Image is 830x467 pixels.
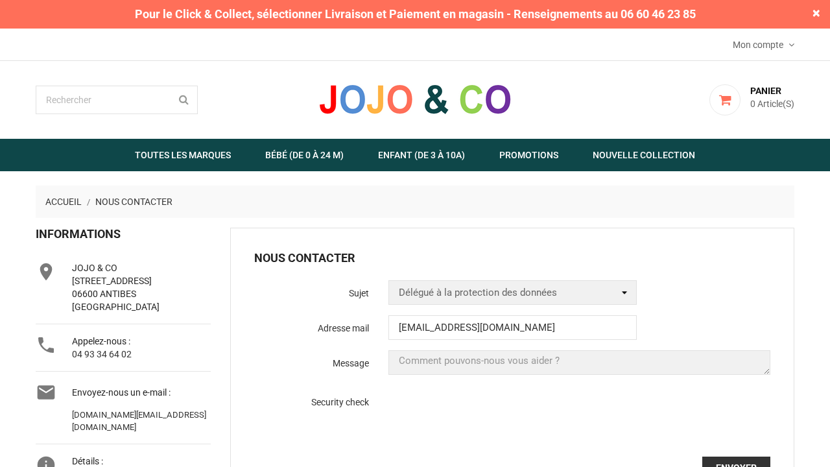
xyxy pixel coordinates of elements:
input: Rechercher [36,86,198,114]
div: Appelez-nous : [72,335,211,361]
span: × [812,6,820,20]
span: Mon compte [733,40,787,50]
i:  [36,335,56,355]
a: Promotions [483,139,575,171]
input: votre@mail.com [388,315,637,340]
a: Toutes les marques [119,139,247,171]
span: Article(s) [757,99,794,109]
a: 04 93 34 64 02 [72,349,132,359]
div: JOJO & CO [STREET_ADDRESS] 06600 ANTIBES [GEOGRAPHIC_DATA] [72,261,211,313]
label: Security check [244,396,379,409]
div: Envoyez-nous un e-mail : [72,382,211,433]
i:  [36,261,56,282]
span: 0 [750,99,755,109]
span: Panier [750,86,781,96]
i:  [36,382,56,403]
a: Enfant (de 3 à 10A) [362,139,481,171]
a: Bébé (de 0 à 24 m) [249,139,360,171]
a: [DOMAIN_NAME][EMAIL_ADDRESS][DOMAIN_NAME] [72,409,211,433]
a: Nous contacter [95,197,172,207]
span: Accueil [45,197,82,207]
iframe: reCAPTCHA [388,396,586,446]
a: Nouvelle Collection [576,139,711,171]
h4: Informations [36,228,211,241]
label: Adresse mail [244,315,379,335]
h3: Nous contacter [254,252,637,265]
span: Pour le Click & Collect, sélectionner Livraison et Paiement en magasin - Renseignements au 06 60 ... [128,6,702,23]
label: Sujet [244,280,379,300]
a: Accueil [45,197,84,207]
img: JOJO & CO [318,83,512,115]
label: Message [244,350,379,370]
